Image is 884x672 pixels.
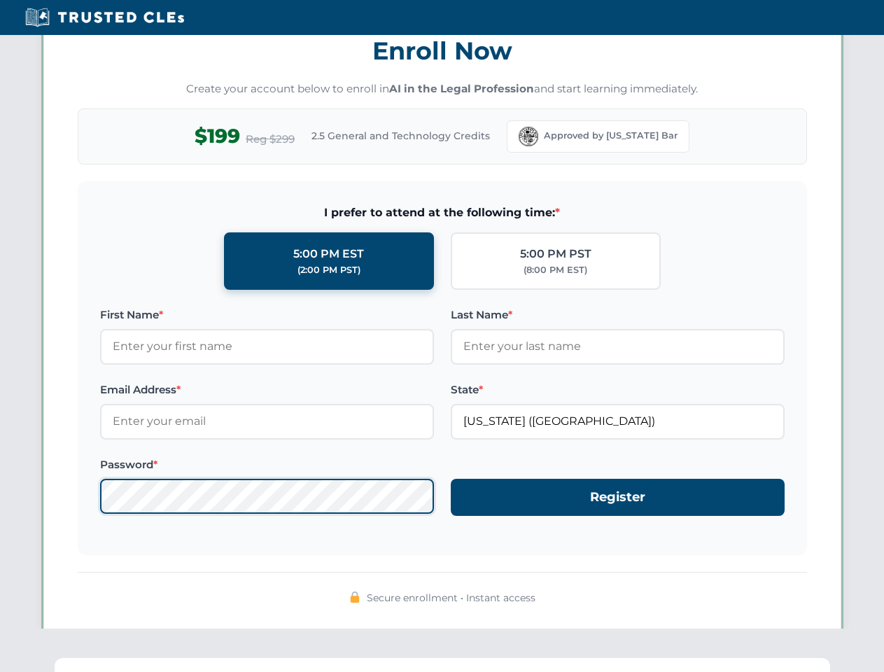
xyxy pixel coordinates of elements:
[100,404,434,439] input: Enter your email
[78,29,807,73] h3: Enroll Now
[100,381,434,398] label: Email Address
[100,329,434,364] input: Enter your first name
[100,307,434,323] label: First Name
[311,128,490,143] span: 2.5 General and Technology Credits
[544,129,678,143] span: Approved by [US_STATE] Bar
[367,590,535,605] span: Secure enrollment • Instant access
[451,404,785,439] input: Florida (FL)
[451,307,785,323] label: Last Name
[100,456,434,473] label: Password
[520,245,591,263] div: 5:00 PM PST
[78,81,807,97] p: Create your account below to enroll in and start learning immediately.
[21,7,188,28] img: Trusted CLEs
[100,204,785,222] span: I prefer to attend at the following time:
[389,82,534,95] strong: AI in the Legal Profession
[349,591,360,603] img: 🔒
[246,131,295,148] span: Reg $299
[524,263,587,277] div: (8:00 PM EST)
[451,479,785,516] button: Register
[451,329,785,364] input: Enter your last name
[195,120,240,152] span: $199
[451,381,785,398] label: State
[297,263,360,277] div: (2:00 PM PST)
[519,127,538,146] img: Florida Bar
[293,245,364,263] div: 5:00 PM EST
